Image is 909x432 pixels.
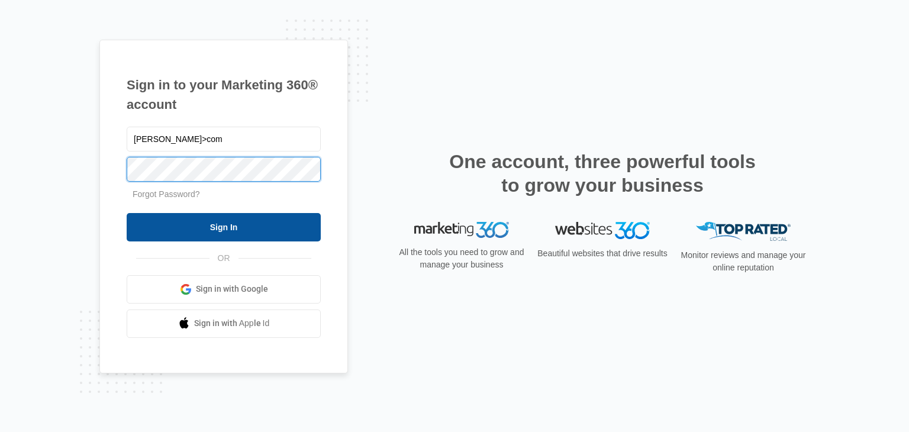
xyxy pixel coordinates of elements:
img: Top Rated Local [696,222,791,241]
p: All the tools you need to grow and manage your business [395,246,528,271]
p: Beautiful websites that drive results [536,247,669,260]
a: Sign in with Google [127,275,321,304]
a: Sign in with Apple Id [127,310,321,338]
span: OR [209,252,238,265]
span: Sign in with Google [196,283,268,295]
img: Marketing 360 [414,222,509,238]
input: Email [127,127,321,151]
h1: Sign in to your Marketing 360® account [127,75,321,114]
img: Websites 360 [555,222,650,239]
p: Monitor reviews and manage your online reputation [677,249,810,274]
span: Sign in with Apple Id [194,317,270,330]
h2: One account, three powerful tools to grow your business [446,150,759,197]
a: Forgot Password? [133,189,200,199]
input: Sign In [127,213,321,241]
